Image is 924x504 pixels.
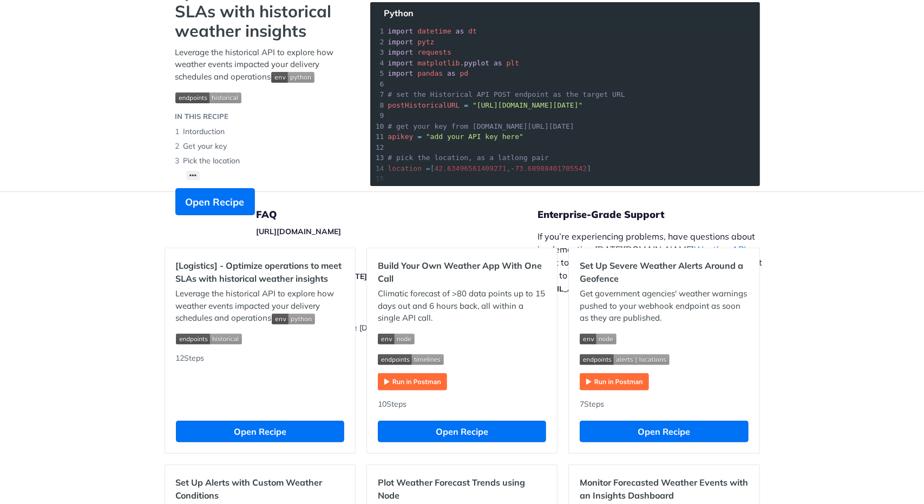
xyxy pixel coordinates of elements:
[378,334,415,344] img: env
[175,124,349,139] li: Intorduction
[271,72,314,83] img: env
[580,259,748,285] h2: Set Up Severe Weather Alerts Around a Geofence
[176,334,242,344] img: endpoint
[580,288,748,324] p: Get government agencies' weather warnings pushed to your webhook endpoint as soon as they are pub...
[580,421,748,442] button: Open Recipe
[272,314,315,324] img: env
[580,353,748,365] span: Expand image
[272,313,315,323] span: Expand image
[580,354,670,365] img: endpoint
[175,139,349,154] li: Get your key
[176,421,344,442] button: Open Recipe
[176,333,344,345] span: Expand image
[378,353,546,365] span: Expand image
[580,476,748,502] h2: Monitor Forecasted Weather Events with an Insights Dashboard
[694,244,746,255] a: Weather API
[378,421,546,442] button: Open Recipe
[175,47,349,83] p: Leverage the historical API to explore how weather events impacted your delivery schedules and op...
[175,188,255,215] button: Open Recipe
[378,288,546,324] p: Climatic forecast of >80 data points up to 15 days out and 6 hours back, all within a single API ...
[378,373,447,390] img: Run in Postman
[378,354,444,365] img: endpoint
[186,171,200,180] button: •••
[378,476,546,502] h2: Plot Weather Forecast Trends using Node
[176,353,344,410] div: 12 Steps
[378,259,546,285] h2: Build Your Own Weather App With One Call
[176,288,344,324] p: Leverage the historical API to explore how weather events impacted your delivery schedules and op...
[580,334,617,344] img: env
[580,376,649,386] a: Expand image
[378,333,546,345] span: Expand image
[175,154,349,168] li: Pick the location
[271,71,314,82] span: Expand image
[175,92,241,103] img: endpoint
[378,376,447,386] a: Expand image
[176,476,344,502] h2: Set Up Alerts with Custom Weather Conditions
[186,195,245,209] span: Open Recipe
[580,399,748,410] div: 7 Steps
[175,111,229,122] div: IN THIS RECIPE
[176,259,344,285] h2: [Logistics] - Optimize operations to meet SLAs with historical weather insights
[175,91,349,103] span: Expand image
[378,399,546,410] div: 10 Steps
[580,333,748,345] span: Expand image
[580,373,649,390] img: Run in Postman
